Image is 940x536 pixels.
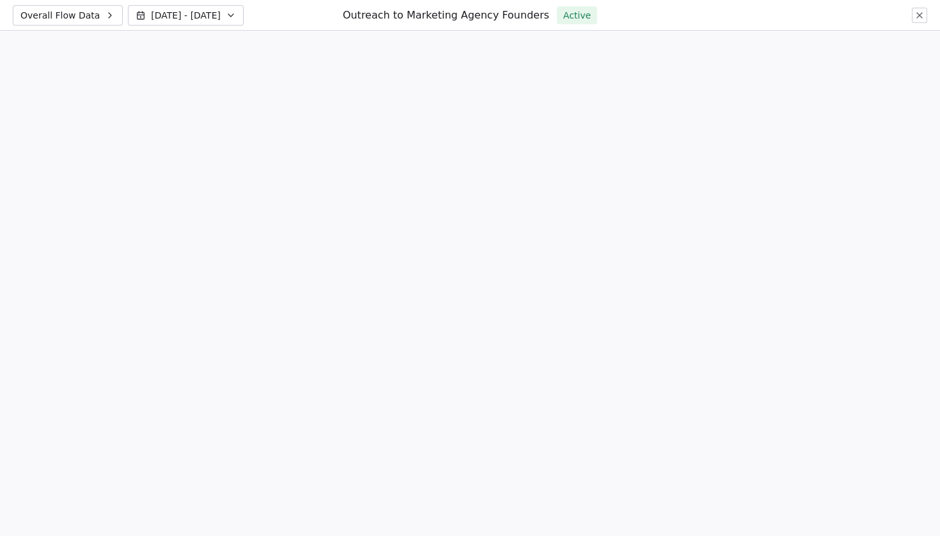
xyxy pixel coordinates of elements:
[563,9,591,22] span: Active
[343,8,549,22] h1: Outreach to Marketing Agency Founders
[20,9,100,22] span: Overall Flow Data
[13,5,123,26] button: Overall Flow Data
[151,9,221,22] span: [DATE] - [DATE]
[128,5,244,26] button: [DATE] - [DATE]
